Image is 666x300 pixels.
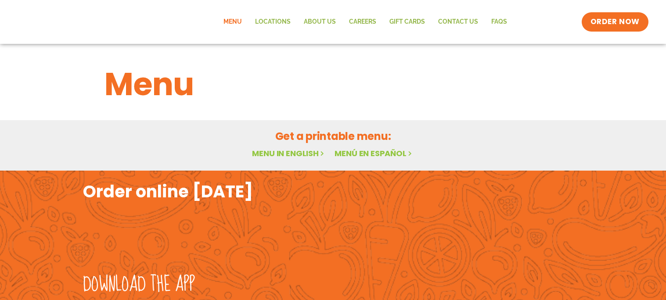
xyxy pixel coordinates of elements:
[83,272,195,297] h2: Download the app
[297,12,342,32] a: About Us
[217,12,514,32] nav: Menu
[18,4,149,39] img: new-SAG-logo-768×292
[83,181,253,202] h2: Order online [DATE]
[582,12,648,32] a: ORDER NOW
[335,206,455,272] img: appstore
[590,17,640,27] span: ORDER NOW
[104,129,562,144] h2: Get a printable menu:
[104,61,562,108] h1: Menu
[383,12,432,32] a: GIFT CARDS
[83,202,215,268] img: fork
[335,148,414,159] a: Menú en español
[432,12,485,32] a: Contact Us
[342,12,383,32] a: Careers
[217,12,248,32] a: Menu
[248,12,297,32] a: Locations
[485,12,514,32] a: FAQs
[252,148,326,159] a: Menu in English
[464,206,583,272] img: google_play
